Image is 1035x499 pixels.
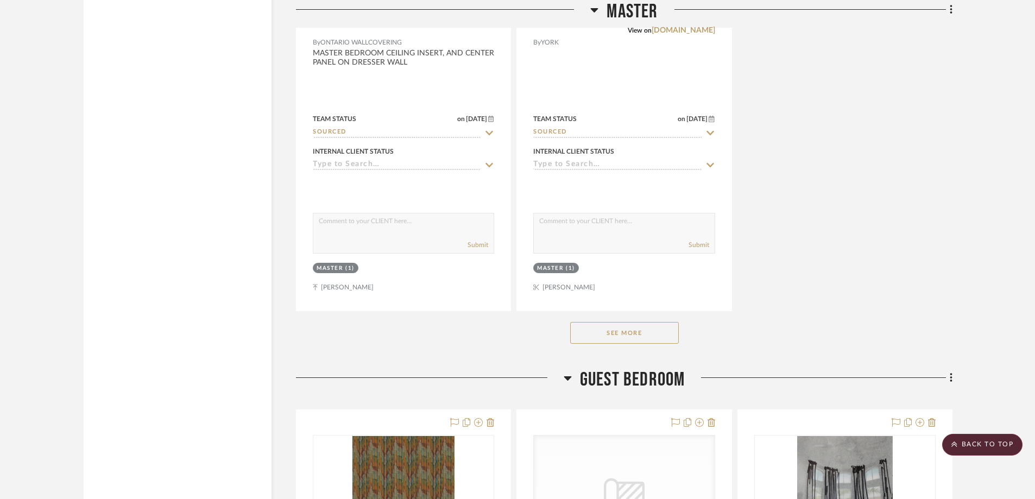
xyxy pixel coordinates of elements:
[533,147,614,156] div: Internal Client Status
[942,434,1023,456] scroll-to-top-button: BACK TO TOP
[465,115,488,123] span: [DATE]
[566,264,575,273] div: (1)
[313,114,356,124] div: Team Status
[533,114,577,124] div: Team Status
[685,115,709,123] span: [DATE]
[317,264,343,273] div: MASTER
[652,27,715,34] a: [DOMAIN_NAME]
[541,37,559,48] span: YORK
[313,37,320,48] span: By
[313,147,394,156] div: Internal Client Status
[537,264,563,273] div: MASTER
[678,116,685,122] span: on
[313,128,481,138] input: Type to Search…
[533,37,541,48] span: By
[457,116,465,122] span: on
[580,368,685,391] span: Guest Bedroom
[313,160,481,170] input: Type to Search…
[628,27,652,34] span: View on
[533,160,702,170] input: Type to Search…
[468,240,488,250] button: Submit
[689,240,709,250] button: Submit
[320,37,402,48] span: ONTARIO WALLCOVERING
[570,322,679,344] button: See More
[533,128,702,138] input: Type to Search…
[345,264,355,273] div: (1)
